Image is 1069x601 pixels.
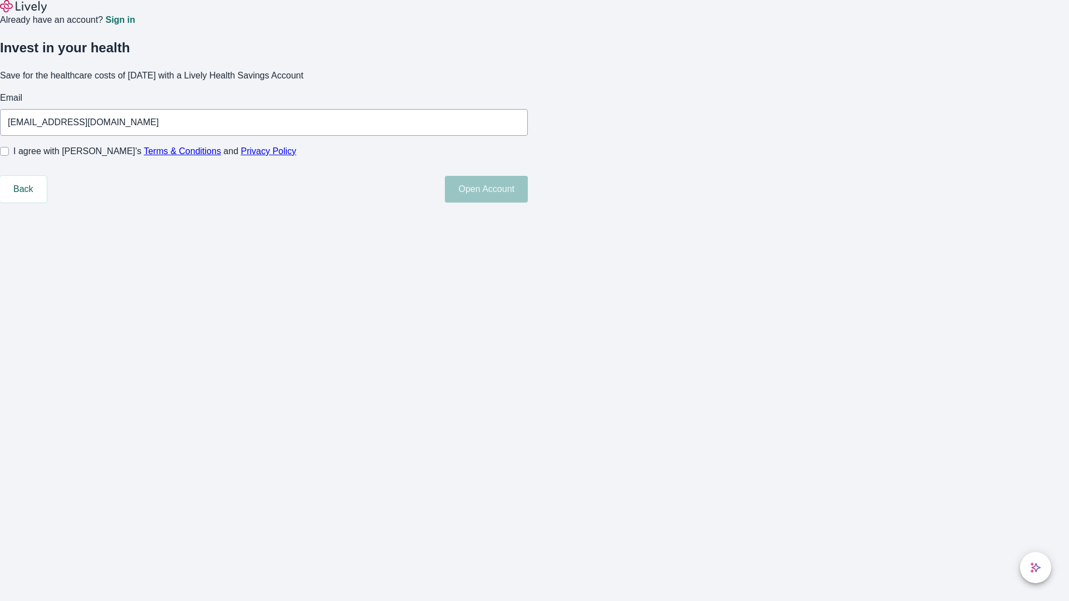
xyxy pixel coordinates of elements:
a: Privacy Policy [241,146,297,156]
svg: Lively AI Assistant [1030,562,1041,573]
a: Terms & Conditions [144,146,221,156]
span: I agree with [PERSON_NAME]’s and [13,145,296,158]
button: chat [1020,552,1051,583]
a: Sign in [105,16,135,24]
